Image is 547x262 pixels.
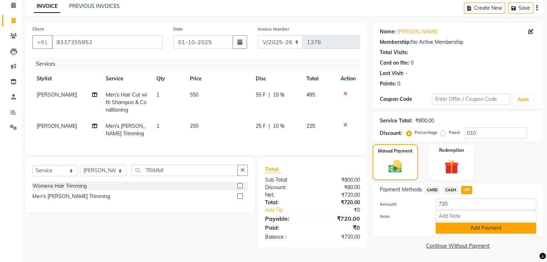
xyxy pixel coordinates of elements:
[397,80,400,88] div: 0
[69,3,120,9] a: PREVIOUS INVOICES
[449,129,460,136] label: Fixed
[380,117,412,125] div: Service Total:
[380,95,432,103] div: Coupon Code
[436,223,536,234] button: Add Payment
[313,184,365,191] div: ₹80.00
[380,130,402,137] div: Discount:
[258,26,289,32] label: Invoice Number
[273,91,284,99] span: 10 %
[384,159,406,174] img: _cash.svg
[313,223,365,232] div: ₹0
[260,176,313,184] div: Sub Total:
[380,28,396,36] div: Name:
[313,191,365,199] div: ₹720.00
[52,35,163,49] input: Search by Name/Mobile/Email/Code
[313,233,365,241] div: ₹720.00
[443,186,458,194] span: CASH
[411,59,414,67] div: 0
[464,3,505,14] button: Create New
[436,210,536,221] input: Add Note
[132,165,237,176] input: Search or Scan
[313,176,365,184] div: ₹800.00
[313,199,365,206] div: ₹720.00
[37,123,77,129] span: [PERSON_NAME]
[156,123,159,129] span: 1
[260,191,313,199] div: Net:
[405,70,407,77] div: -
[306,92,315,98] span: 495
[273,122,284,130] span: 10 %
[260,214,313,223] div: Payable:
[32,193,110,200] div: Men's [PERSON_NAME] Trimming
[101,71,152,87] th: Service
[378,148,412,154] label: Manual Payment
[374,242,542,250] a: Continue Without Payment
[32,26,44,32] label: Client
[439,147,464,154] label: Redemption
[186,71,251,87] th: Price
[260,184,313,191] div: Discount:
[190,123,199,129] span: 250
[380,38,411,46] div: Membership:
[336,71,360,87] th: Action
[269,91,270,99] span: |
[306,123,315,129] span: 225
[32,182,87,190] div: Womens Hair Trimming
[425,186,440,194] span: CARD
[173,26,183,32] label: Date
[256,122,266,130] span: 25 F
[260,206,321,214] a: Add Tip
[33,57,365,71] div: Services
[440,158,463,176] img: _gift.svg
[190,92,199,98] span: 550
[260,223,313,232] div: Paid:
[397,28,438,36] a: [PERSON_NAME]
[415,129,438,136] label: Percentage
[106,92,147,113] span: Men's Hair Cut with Shampoo & Conditioning
[265,165,282,173] span: Total
[432,94,510,105] input: Enter Offer / Coupon Code
[461,186,472,194] span: UPI
[37,92,77,98] span: [PERSON_NAME]
[321,206,365,214] div: ₹0
[380,49,408,56] div: Total Visits:
[32,71,101,87] th: Stylist
[380,59,409,67] div: Card on file:
[380,70,404,77] div: Last Visit:
[106,123,145,137] span: Men's [PERSON_NAME] Trimming
[436,198,536,210] input: Amount
[415,117,434,125] div: ₹800.00
[508,3,533,14] button: Save
[374,201,430,207] label: Amount:
[380,80,396,88] div: Points:
[256,91,266,99] span: 55 F
[152,71,186,87] th: Qty
[374,213,430,220] label: Note:
[251,71,302,87] th: Disc
[32,35,53,49] button: +91
[156,92,159,98] span: 1
[513,94,533,105] button: Apply
[302,71,336,87] th: Total
[380,38,536,46] div: No Active Membership
[380,186,422,193] span: Payment Methods
[260,233,313,241] div: Balance :
[260,199,313,206] div: Total:
[269,122,270,130] span: |
[313,214,365,223] div: ₹720.00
